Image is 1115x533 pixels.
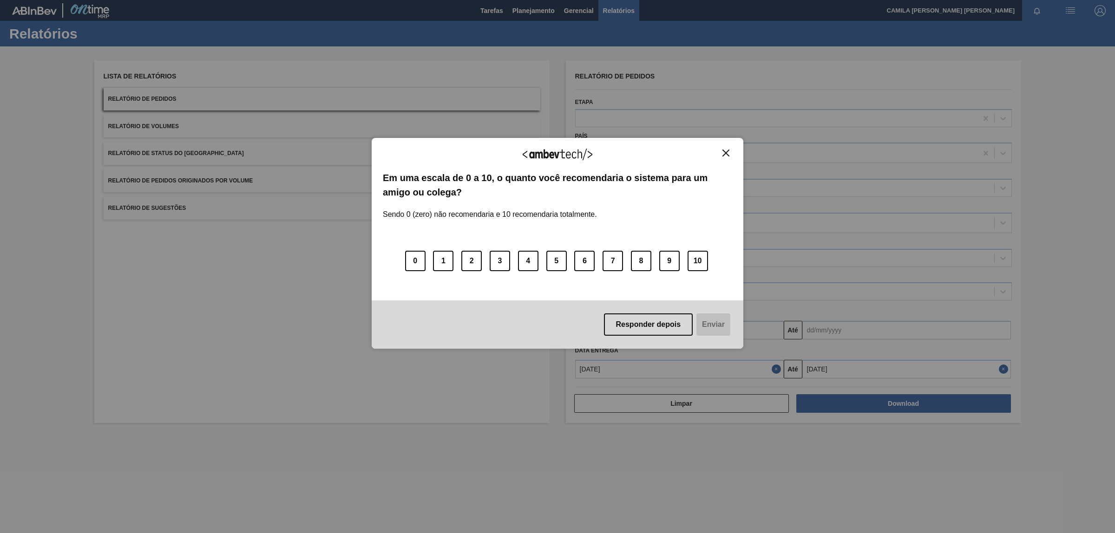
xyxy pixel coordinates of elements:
button: 3 [490,251,510,271]
img: Close [722,149,729,156]
button: 0 [405,251,426,271]
button: Responder depois [604,313,693,336]
button: 10 [688,251,708,271]
img: Logo Ambevtech [523,149,592,160]
button: 8 [631,251,651,271]
button: 7 [603,251,623,271]
button: 6 [574,251,595,271]
button: 2 [461,251,482,271]
button: Close [720,149,732,157]
label: Em uma escala de 0 a 10, o quanto você recomendaria o sistema para um amigo ou colega? [383,171,732,199]
button: 5 [546,251,567,271]
label: Sendo 0 (zero) não recomendaria e 10 recomendaria totalmente. [383,199,597,219]
button: 4 [518,251,538,271]
button: 9 [659,251,680,271]
button: 1 [433,251,453,271]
